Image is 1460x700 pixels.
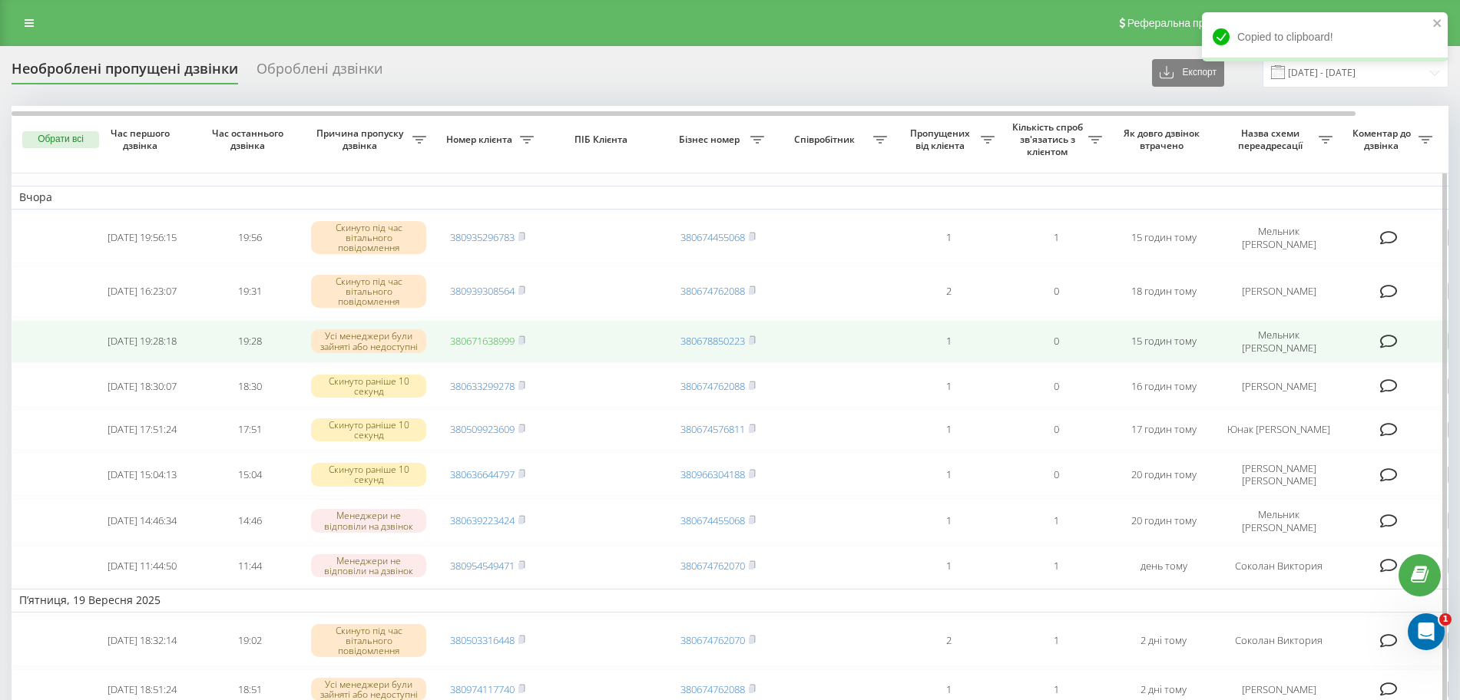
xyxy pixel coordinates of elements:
td: 11:44 [196,546,303,586]
td: 15:04 [196,453,303,496]
span: Як довго дзвінок втрачено [1122,127,1205,151]
td: Соколан Виктория [1217,546,1340,586]
td: [DATE] 18:32:14 [88,616,196,666]
span: Співробітник [780,134,873,146]
td: 15 годин тому [1110,320,1217,363]
td: 19:56 [196,213,303,263]
span: Бізнес номер [672,134,750,146]
a: 380503316448 [450,633,515,647]
td: 20 годин тому [1110,453,1217,496]
td: 0 [1002,453,1110,496]
a: 380674576811 [680,422,745,436]
td: 14:46 [196,499,303,542]
td: Мельник [PERSON_NAME] [1217,499,1340,542]
td: 0 [1002,410,1110,451]
span: Кількість спроб зв'язатись з клієнтом [1010,121,1088,157]
td: 0 [1002,266,1110,317]
a: 380509923609 [450,422,515,436]
span: Назва схеми переадресації [1225,127,1319,151]
td: [DATE] 19:56:15 [88,213,196,263]
td: 1 [895,546,1002,586]
span: Час першого дзвінка [101,127,184,151]
td: 1 [1002,616,1110,666]
button: close [1432,17,1443,31]
td: Юнак [PERSON_NAME] [1217,410,1340,451]
td: 19:31 [196,266,303,317]
div: Необроблені пропущені дзвінки [12,61,238,84]
div: Скинуто під час вітального повідомлення [311,275,426,309]
td: 18 годин тому [1110,266,1217,317]
td: [PERSON_NAME] [1217,366,1340,407]
span: Реферальна програма [1127,17,1240,29]
span: 1 [1439,613,1452,626]
button: Експорт [1152,59,1224,87]
td: [DATE] 14:46:34 [88,499,196,542]
a: 380674762070 [680,633,745,647]
iframe: Intercom live chat [1408,613,1445,650]
div: Менеджери не відповіли на дзвінок [311,554,426,577]
div: Менеджери не відповіли на дзвінок [311,509,426,532]
td: 19:02 [196,616,303,666]
a: 380674762070 [680,559,745,573]
span: Час останнього дзвінка [208,127,291,151]
td: [DATE] 16:23:07 [88,266,196,317]
td: 2 дні тому [1110,616,1217,666]
div: Скинуто під час вітального повідомлення [311,624,426,658]
a: 380674762088 [680,379,745,393]
a: 380674762088 [680,284,745,298]
td: [DATE] 15:04:13 [88,453,196,496]
td: 1 [895,499,1002,542]
span: Коментар до дзвінка [1348,127,1419,151]
div: Скинуто раніше 10 секунд [311,463,426,486]
div: Скинуто раніше 10 секунд [311,375,426,398]
td: 0 [1002,320,1110,363]
td: 2 [895,266,1002,317]
td: Мельник [PERSON_NAME] [1217,320,1340,363]
td: 1 [1002,546,1110,586]
td: [PERSON_NAME] [1217,266,1340,317]
a: 380678850223 [680,334,745,348]
td: [DATE] 18:30:07 [88,366,196,407]
td: 1 [1002,213,1110,263]
td: 19:28 [196,320,303,363]
a: 380639223424 [450,513,515,527]
span: ПІБ Клієнта [555,134,651,146]
div: Скинуто під час вітального повідомлення [311,221,426,255]
td: 1 [1002,499,1110,542]
a: 380939308564 [450,284,515,298]
td: день тому [1110,546,1217,586]
td: 17 годин тому [1110,410,1217,451]
a: 380674762088 [680,682,745,696]
a: 380974117740 [450,682,515,696]
td: 0 [1002,366,1110,407]
td: 15 годин тому [1110,213,1217,263]
td: Соколан Виктория [1217,616,1340,666]
span: Причина пропуску дзвінка [311,127,412,151]
button: Обрати всі [22,131,99,148]
td: 2 [895,616,1002,666]
div: Copied to clipboard! [1202,12,1448,61]
td: 16 годин тому [1110,366,1217,407]
td: Мельник [PERSON_NAME] [1217,213,1340,263]
td: 1 [895,213,1002,263]
a: 380674455068 [680,230,745,244]
a: 380935296783 [450,230,515,244]
td: [DATE] 11:44:50 [88,546,196,586]
a: 380674455068 [680,513,745,527]
a: 380633299278 [450,379,515,393]
td: 1 [895,366,1002,407]
td: 1 [895,453,1002,496]
span: Пропущених від клієнта [902,127,981,151]
a: 380636644797 [450,467,515,481]
td: [DATE] 19:28:18 [88,320,196,363]
span: Номер клієнта [442,134,520,146]
div: Скинуто раніше 10 секунд [311,418,426,441]
a: 380954549471 [450,559,515,573]
td: [DATE] 17:51:24 [88,410,196,451]
td: 1 [895,410,1002,451]
td: 17:51 [196,410,303,451]
td: 1 [895,320,1002,363]
div: Оброблені дзвінки [257,61,382,84]
a: 380671638999 [450,334,515,348]
td: 20 годин тому [1110,499,1217,542]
